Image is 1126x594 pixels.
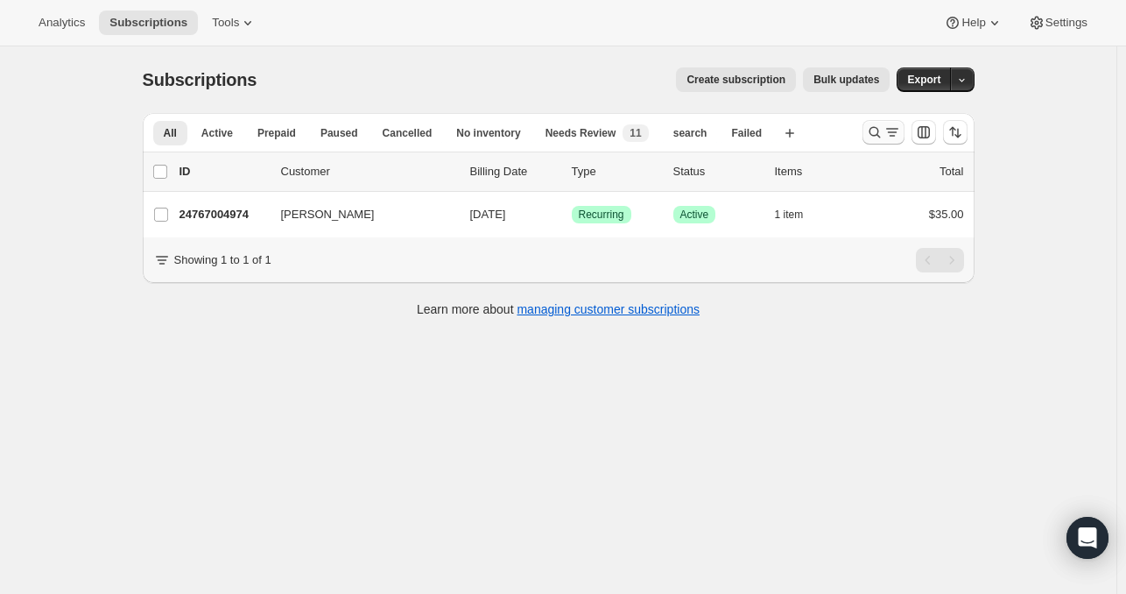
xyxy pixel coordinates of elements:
span: [PERSON_NAME] [281,206,375,223]
button: Export [897,67,951,92]
p: Billing Date [470,163,558,180]
span: All [164,126,177,140]
span: Needs Review [545,126,616,140]
span: Failed [731,126,762,140]
button: 1 item [775,202,823,227]
span: Tools [212,16,239,30]
span: Active [201,126,233,140]
span: Paused [320,126,358,140]
button: Tools [201,11,267,35]
button: Subscriptions [99,11,198,35]
button: Settings [1017,11,1098,35]
button: Create new view [776,121,804,145]
div: Type [572,163,659,180]
button: Help [933,11,1013,35]
span: 1 item [775,208,804,222]
span: Recurring [579,208,624,222]
span: search [673,126,707,140]
div: IDCustomerBilling DateTypeStatusItemsTotal [179,163,964,180]
span: Subscriptions [143,70,257,89]
p: Customer [281,163,456,180]
span: $35.00 [929,208,964,221]
p: Total [940,163,963,180]
button: Search and filter results [862,120,904,145]
p: 24767004974 [179,206,267,223]
div: Open Intercom Messenger [1066,517,1108,559]
span: Create subscription [686,73,785,87]
span: No inventory [456,126,520,140]
button: Create subscription [676,67,796,92]
span: [DATE] [470,208,506,221]
span: Settings [1045,16,1087,30]
span: Prepaid [257,126,296,140]
button: Sort the results [943,120,968,145]
span: Active [680,208,709,222]
p: Learn more about [417,301,700,318]
button: Bulk updates [803,67,890,92]
nav: Pagination [916,248,964,272]
p: ID [179,163,267,180]
span: Bulk updates [813,73,879,87]
a: managing customer subscriptions [517,302,700,316]
span: Analytics [39,16,85,30]
button: [PERSON_NAME] [271,201,446,229]
p: Showing 1 to 1 of 1 [174,251,271,269]
span: Subscriptions [109,16,187,30]
button: Customize table column order and visibility [911,120,936,145]
span: 11 [630,126,641,140]
span: Help [961,16,985,30]
span: Cancelled [383,126,433,140]
div: Items [775,163,862,180]
p: Status [673,163,761,180]
div: 24767004974[PERSON_NAME][DATE]SuccessRecurringSuccessActive1 item$35.00 [179,202,964,227]
button: Analytics [28,11,95,35]
span: Export [907,73,940,87]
